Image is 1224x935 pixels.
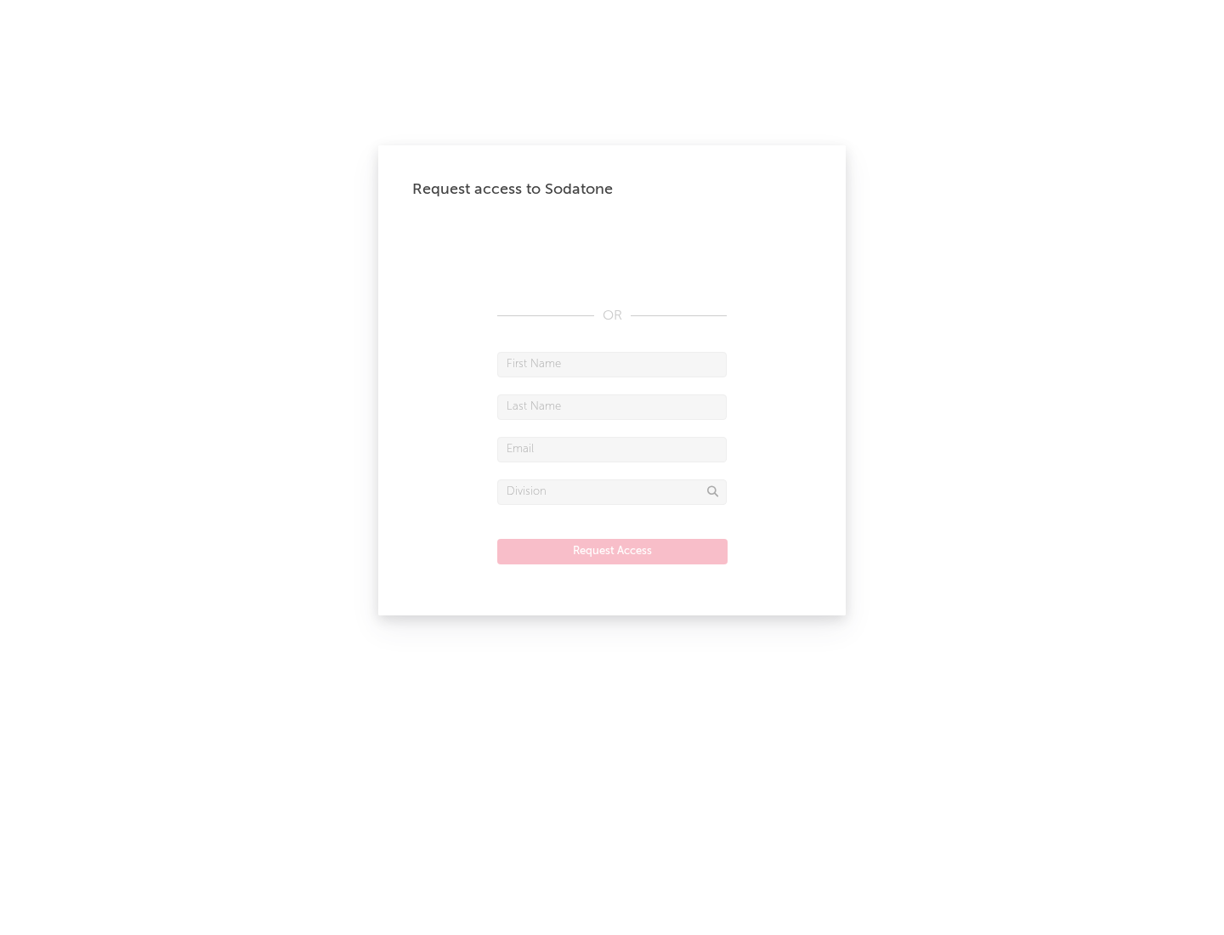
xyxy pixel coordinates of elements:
div: OR [497,306,727,326]
button: Request Access [497,539,728,564]
input: Last Name [497,394,727,420]
input: Division [497,479,727,505]
input: First Name [497,352,727,377]
div: Request access to Sodatone [412,179,812,200]
input: Email [497,437,727,462]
